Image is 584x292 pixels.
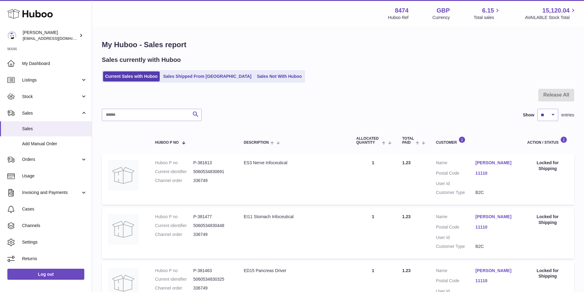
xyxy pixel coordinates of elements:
[193,160,231,166] dd: P-381613
[437,6,450,15] strong: GBP
[433,15,450,21] div: Currency
[244,268,344,274] div: ED15 Pancreas Driver
[193,285,231,291] dd: 336749
[22,157,81,162] span: Orders
[193,232,231,237] dd: 336749
[436,160,475,167] dt: Name
[402,268,410,273] span: 1.23
[402,137,414,145] span: Total paid
[22,94,81,100] span: Stock
[402,160,410,165] span: 1.23
[395,6,409,15] strong: 8474
[561,112,574,118] span: entries
[23,30,78,41] div: [PERSON_NAME]
[22,126,87,132] span: Sales
[155,214,193,220] dt: Huboo P no
[475,268,515,274] a: [PERSON_NAME]
[402,214,410,219] span: 1.23
[155,285,193,291] dt: Channel order
[22,190,81,195] span: Invoicing and Payments
[436,278,475,285] dt: Postal Code
[255,71,304,82] a: Sales Not With Huboo
[155,276,193,282] dt: Current identifier
[244,141,269,145] span: Description
[22,61,87,66] span: My Dashboard
[161,71,254,82] a: Sales Shipped From [GEOGRAPHIC_DATA]
[350,154,396,205] td: 1
[22,206,87,212] span: Cases
[193,214,231,220] dd: P-381477
[527,136,568,145] div: Action / Status
[108,214,139,245] img: no-photo.jpg
[22,110,81,116] span: Sales
[475,160,515,166] a: [PERSON_NAME]
[155,268,193,274] dt: Huboo P no
[22,77,81,83] span: Listings
[474,6,501,21] a: 6.15 Total sales
[525,6,577,21] a: 15,120.04 AVAILABLE Stock Total
[244,160,344,166] div: ES3 Nerve Infoceutical
[22,173,87,179] span: Usage
[7,31,17,40] img: orders@neshealth.com
[155,141,179,145] span: Huboo P no
[475,170,515,176] a: 11110
[193,276,231,282] dd: 5060534830325
[155,223,193,229] dt: Current identifier
[527,214,568,226] div: Locked for Shipping
[193,223,231,229] dd: 5060534830448
[244,214,344,220] div: EI11 Stomach Infoceutical
[356,137,380,145] span: ALLOCATED Quantity
[108,160,139,191] img: no-photo.jpg
[193,268,231,274] dd: P-381463
[103,71,160,82] a: Current Sales with Huboo
[193,169,231,175] dd: 5060534830691
[102,56,181,64] h2: Sales currently with Huboo
[527,268,568,279] div: Locked for Shipping
[436,235,475,241] dt: User Id
[193,178,231,184] dd: 336749
[475,278,515,284] a: 11110
[475,244,515,249] dd: B2C
[475,224,515,230] a: 11110
[436,214,475,221] dt: Name
[22,223,87,229] span: Channels
[436,244,475,249] dt: Customer Type
[542,6,570,15] span: 15,120.04
[527,160,568,172] div: Locked for Shipping
[7,269,84,280] a: Log out
[475,190,515,195] dd: B2C
[436,190,475,195] dt: Customer Type
[155,169,193,175] dt: Current identifier
[474,15,501,21] span: Total sales
[475,214,515,220] a: [PERSON_NAME]
[523,112,534,118] label: Show
[525,15,577,21] span: AVAILABLE Stock Total
[22,256,87,262] span: Returns
[22,141,87,147] span: Add Manual Order
[23,36,90,41] span: [EMAIL_ADDRESS][DOMAIN_NAME]
[388,15,409,21] div: Huboo Ref
[482,6,494,15] span: 6.15
[436,181,475,187] dt: User Id
[102,40,574,50] h1: My Huboo - Sales report
[155,160,193,166] dt: Huboo P no
[155,178,193,184] dt: Channel order
[436,224,475,232] dt: Postal Code
[436,170,475,178] dt: Postal Code
[22,239,87,245] span: Settings
[436,136,515,145] div: Customer
[155,232,193,237] dt: Channel order
[350,208,396,259] td: 1
[436,268,475,275] dt: Name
